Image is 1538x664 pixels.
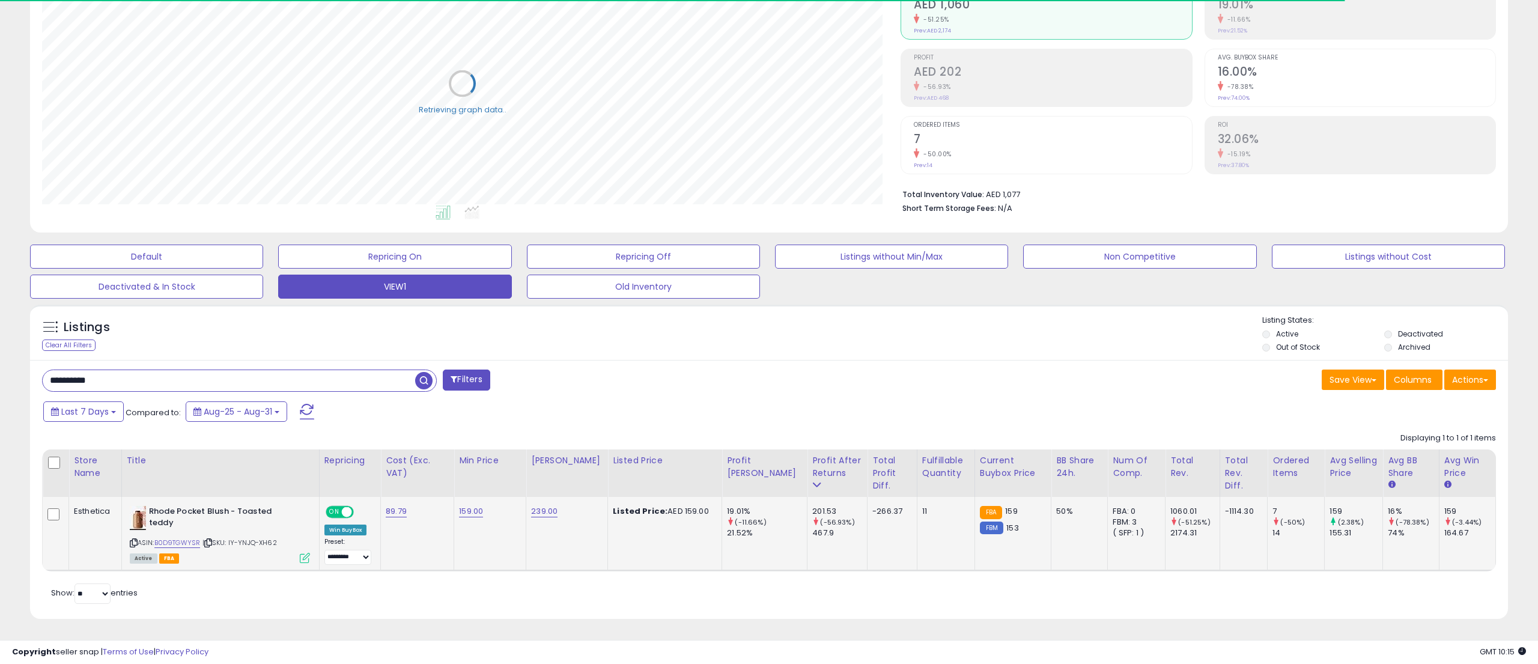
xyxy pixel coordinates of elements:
[1272,506,1324,517] div: 7
[351,507,371,517] span: OFF
[1280,517,1305,527] small: (-50%)
[812,454,862,480] div: Profit After Returns
[130,506,146,530] img: 41nsoOlbZIL._SL40_.jpg
[727,528,807,538] div: 21.52%
[1218,65,1495,81] h2: 16.00%
[30,245,263,269] button: Default
[919,150,952,159] small: -50.00%
[324,538,372,565] div: Preset:
[1394,374,1432,386] span: Columns
[1218,55,1495,61] span: Avg. Buybox Share
[1388,454,1434,480] div: Avg BB Share
[459,505,483,517] a: 159.00
[980,454,1046,480] div: Current Buybox Price
[812,528,867,538] div: 467.9
[1276,342,1320,352] label: Out of Stock
[1113,517,1156,528] div: FBM: 3
[327,507,342,517] span: ON
[613,454,717,467] div: Listed Price
[914,162,932,169] small: Prev: 14
[1444,506,1495,517] div: 159
[980,506,1002,519] small: FBA
[1113,528,1156,538] div: ( SFP: 1 )
[1388,528,1439,538] div: 74%
[1388,480,1395,490] small: Avg BB Share.
[1225,506,1259,517] div: -1114.30
[914,94,949,102] small: Prev: AED 468
[872,454,912,492] div: Total Profit Diff.
[914,122,1191,129] span: Ordered Items
[1218,94,1250,102] small: Prev: 74.00%
[820,517,854,527] small: (-56.93%)
[51,587,138,599] span: Show: entries
[103,646,154,657] a: Terms of Use
[1452,517,1482,527] small: (-3.44%)
[980,522,1003,534] small: FBM
[775,245,1008,269] button: Listings without Min/Max
[1272,528,1324,538] div: 14
[922,454,970,480] div: Fulfillable Quantity
[149,506,295,531] b: Rhode Pocket Blush - Toasted teddy
[914,55,1191,61] span: Profit
[1272,454,1319,480] div: Ordered Items
[1218,122,1495,129] span: ROI
[156,646,208,657] a: Privacy Policy
[324,525,367,535] div: Win BuyBox
[531,505,558,517] a: 239.00
[922,506,965,517] div: 11
[1330,454,1378,480] div: Avg Selling Price
[278,275,511,299] button: VIEW1
[74,506,112,517] div: Esthetica
[1396,517,1429,527] small: (-78.38%)
[1170,528,1219,538] div: 2174.31
[61,406,109,418] span: Last 7 Days
[386,505,407,517] a: 89.79
[613,505,667,517] b: Listed Price:
[727,506,807,517] div: 19.01%
[527,245,760,269] button: Repricing Off
[159,553,180,564] span: FBA
[154,538,201,548] a: B0D9TGWYSR
[74,454,117,480] div: Store Name
[1056,506,1098,517] div: 50%
[386,454,449,480] div: Cost (Exc. VAT)
[204,406,272,418] span: Aug-25 - Aug-31
[1444,528,1495,538] div: 164.67
[1218,162,1249,169] small: Prev: 37.80%
[914,27,951,34] small: Prev: AED 2,174
[1322,370,1384,390] button: Save View
[1170,454,1214,480] div: Total Rev.
[998,203,1012,214] span: N/A
[1338,517,1364,527] small: (2.38%)
[127,454,314,467] div: Title
[1272,245,1505,269] button: Listings without Cost
[1223,150,1251,159] small: -15.19%
[902,189,984,200] b: Total Inventory Value:
[613,506,713,517] div: AED 159.00
[1005,505,1017,517] span: 159
[1113,506,1156,517] div: FBA: 0
[324,454,376,467] div: Repricing
[1398,329,1443,339] label: Deactivated
[126,407,181,418] span: Compared to:
[735,517,766,527] small: (-11.66%)
[1218,27,1247,34] small: Prev: 21.52%
[42,340,96,351] div: Clear All Filters
[443,370,490,391] button: Filters
[1023,245,1256,269] button: Non Competitive
[1276,329,1298,339] label: Active
[914,132,1191,148] h2: 7
[902,186,1487,201] li: AED 1,077
[202,538,277,547] span: | SKU: IY-YNJQ-XH62
[1223,82,1254,91] small: -78.38%
[531,454,603,467] div: [PERSON_NAME]
[1178,517,1210,527] small: (-51.25%)
[1386,370,1442,390] button: Columns
[12,647,208,658] div: seller snap | |
[1225,454,1263,492] div: Total Rev. Diff.
[1444,454,1491,480] div: Avg Win Price
[1223,15,1251,24] small: -11.66%
[278,245,511,269] button: Repricing On
[1330,528,1382,538] div: 155.31
[812,506,867,517] div: 201.53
